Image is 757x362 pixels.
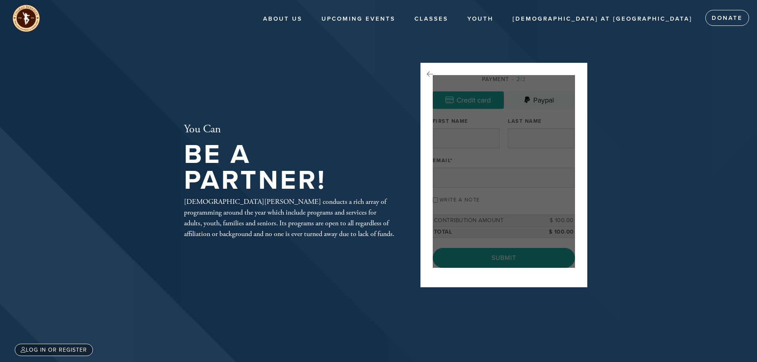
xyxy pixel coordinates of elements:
h1: Be A Partner! [184,142,395,193]
a: About Us [257,12,308,27]
a: [DEMOGRAPHIC_DATA] at [GEOGRAPHIC_DATA] [507,12,698,27]
a: Youth [461,12,500,27]
a: Upcoming Events [316,12,401,27]
a: Log in or register [15,344,93,356]
img: unnamed%20%283%29_0.png [12,4,41,33]
div: [DEMOGRAPHIC_DATA][PERSON_NAME] conducts a rich array of programming around the year which includ... [184,196,395,239]
a: Donate [705,10,749,26]
h2: You Can [184,123,395,136]
a: Classes [409,12,454,27]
